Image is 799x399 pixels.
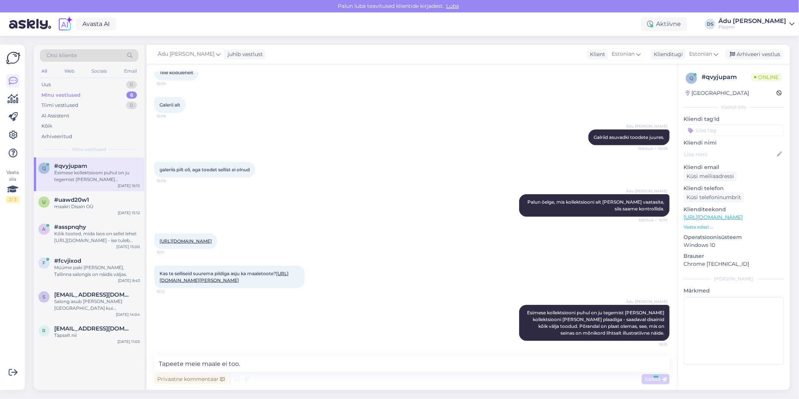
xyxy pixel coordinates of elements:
span: rausmari85@gmail.com [54,325,132,332]
span: Estonian [612,50,635,58]
input: Lisa tag [684,125,784,136]
div: DS [705,19,715,29]
span: Online [751,73,782,81]
span: 16:06 [156,113,185,119]
p: Märkmed [684,287,784,295]
p: Brauser [684,252,784,260]
span: Estonian [689,50,712,58]
div: Salong asub [PERSON_NAME] [GEOGRAPHIC_DATA] kui [GEOGRAPHIC_DATA]. [54,298,140,312]
span: s [43,294,46,300]
div: [DATE] 9:43 [118,278,140,283]
span: sensess@bk.ru [54,291,132,298]
p: Chrome [TECHNICAL_ID] [684,260,784,268]
span: Ädu [PERSON_NAME] [626,299,667,305]
div: [DATE] 16:15 [118,183,140,189]
div: 6 [126,91,137,99]
div: Esimese kollektsiooni puhul on ju tegemist [PERSON_NAME] kollektsiooni [PERSON_NAME] plaadiga - s... [54,169,140,183]
div: 0 [126,102,137,109]
p: Kliendi tag'id [684,115,784,123]
div: Arhiveeritud [41,133,72,140]
span: #fcvjixod [54,257,81,264]
div: Minu vestlused [41,91,81,99]
div: [DATE] 15:12 [118,210,140,216]
div: Web [63,66,76,76]
div: [GEOGRAPHIC_DATA] [686,89,749,97]
div: Kõik [41,122,52,130]
div: maakri Disain OÜ [54,203,140,210]
div: Klient [587,50,605,58]
span: Nähtud ✓ 16:09 [638,146,667,151]
div: Vaata siia [6,169,20,203]
div: Kõik tooted, mida laos on sellel lehel: [URL][DOMAIN_NAME] - ise tuleb siiski vaadata tootelehelt... [54,230,140,244]
div: Aktiivne [641,17,687,31]
div: Ädu [PERSON_NAME] [718,18,786,24]
div: Küsi telefoninumbrit [684,192,744,203]
div: [DATE] 14:04 [116,312,140,317]
div: Täpselt nii [54,332,140,339]
a: Avasta AI [76,18,116,30]
span: galeriis pilt oli, aga toodet sellist ei olnud [159,167,250,172]
div: 0 [126,81,137,88]
input: Lisa nimi [684,150,775,158]
span: Teie kodulehelt [159,70,193,75]
span: #asspnqhy [54,224,86,230]
span: Luba [444,3,461,9]
p: Operatsioonisüsteem [684,233,784,241]
span: r [43,328,46,334]
span: #uawd20w1 [54,196,89,203]
div: [DATE] 11:05 [117,339,140,344]
span: #qvyjupam [54,163,87,169]
span: Minu vestlused [72,146,106,153]
span: Ädu [PERSON_NAME] [158,50,214,58]
span: Galriid asuvadki toodete juures. [594,134,664,140]
div: Floorin [718,24,786,30]
div: [DATE] 15:00 [116,244,140,250]
p: Vaata edasi ... [684,224,784,230]
div: All [40,66,49,76]
span: a [43,226,46,232]
div: Klienditugi [651,50,683,58]
div: Tiimi vestlused [41,102,78,109]
p: Kliendi nimi [684,139,784,147]
img: explore-ai [57,16,73,32]
span: 16:12 [156,289,185,294]
span: Ädu [PERSON_NAME] [626,188,667,194]
div: Müüme paki [PERSON_NAME], Tallinna salongis on näidis väljas. [54,264,140,278]
span: 16:06 [156,81,185,87]
div: 2 / 3 [6,196,20,203]
span: 16:15 [639,341,667,347]
a: Ädu [PERSON_NAME]Floorin [718,18,794,30]
a: [URL][DOMAIN_NAME] [159,238,212,244]
div: # qvyjupam [702,73,751,82]
span: Esimese kollektsiooni puhul on ju tegemist [PERSON_NAME] kollektsiooni [PERSON_NAME] plaadiga - s... [527,310,665,336]
div: Uus [41,81,51,88]
a: [URL][DOMAIN_NAME] [684,214,743,221]
span: Nähtud ✓ 16:10 [639,217,667,223]
div: Email [123,66,138,76]
div: Kliendi info [684,104,784,111]
span: 16:09 [156,178,185,184]
p: Kliendi telefon [684,184,784,192]
span: Ädu [PERSON_NAME] [626,123,667,129]
div: Küsi meiliaadressi [684,171,737,181]
span: q [42,165,46,171]
span: u [42,199,46,205]
div: Arhiveeri vestlus [725,49,783,59]
span: Otsi kliente [47,52,77,59]
span: 16:11 [156,250,185,255]
span: Kas te selliseid suurema pildiga asju ka maaletoote? [159,271,289,283]
img: Askly Logo [6,51,20,65]
p: Windows 10 [684,241,784,249]
div: Socials [90,66,108,76]
p: Kliendi email [684,163,784,171]
div: juhib vestlust [225,50,263,58]
p: Klienditeekond [684,206,784,213]
div: AI Assistent [41,112,69,120]
div: [PERSON_NAME] [684,276,784,282]
span: Palun öelge, mis kollektsiooni alt [PERSON_NAME] vaatasite, siis saame kontrollida. [527,199,665,212]
span: Galerii alt [159,102,180,108]
span: q [690,75,693,81]
span: f [43,260,46,266]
